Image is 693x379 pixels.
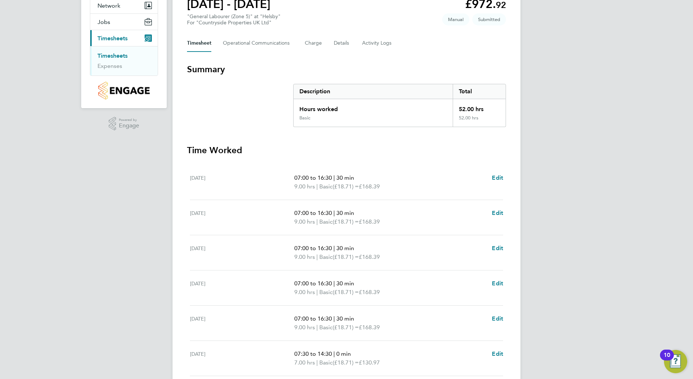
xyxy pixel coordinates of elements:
span: 9.00 hrs [294,253,315,260]
span: (£18.71) = [333,324,359,331]
span: 07:00 to 16:30 [294,174,332,181]
span: £168.39 [359,218,380,225]
span: 07:00 to 16:30 [294,280,332,287]
button: Charge [305,34,322,52]
span: 30 min [336,315,354,322]
button: Timesheets [90,30,158,46]
span: Basic [319,217,333,226]
span: (£18.71) = [333,359,359,366]
a: Edit [492,174,503,182]
span: 30 min [336,209,354,216]
span: Edit [492,315,503,322]
span: Edit [492,209,503,216]
div: 10 [664,355,670,364]
span: (£18.71) = [333,253,359,260]
span: Timesheets [97,35,128,42]
span: 7.00 hrs [294,359,315,366]
div: For "Countryside Properties UK Ltd" [187,20,281,26]
a: Edit [492,314,503,323]
span: 30 min [336,245,354,252]
span: | [316,218,318,225]
span: Jobs [97,19,110,25]
span: Engage [119,123,139,129]
div: Hours worked [294,99,453,115]
span: | [333,315,335,322]
span: Edit [492,350,503,357]
h3: Time Worked [187,144,506,156]
span: Basic [319,288,333,297]
span: Basic [319,182,333,191]
div: Description [294,84,453,99]
span: 07:30 to 14:30 [294,350,332,357]
div: [DATE] [190,314,294,332]
span: Network [97,2,120,9]
h3: Summary [187,64,506,75]
span: Edit [492,245,503,252]
div: Summary [293,84,506,127]
span: £168.39 [359,183,380,190]
div: 52.00 hrs [453,115,506,127]
span: 9.00 hrs [294,324,315,331]
div: Total [453,84,506,99]
a: Edit [492,209,503,217]
span: | [333,350,335,357]
button: Jobs [90,14,158,30]
a: Edit [492,350,503,358]
span: Basic [319,323,333,332]
span: Basic [319,358,333,367]
img: countryside-properties-logo-retina.png [98,82,149,99]
span: 07:00 to 16:30 [294,245,332,252]
span: £168.39 [359,289,380,296]
span: Powered by [119,117,139,123]
span: | [333,245,335,252]
div: [DATE] [190,244,294,261]
span: Edit [492,174,503,181]
button: Activity Logs [362,34,393,52]
span: 0 min [336,350,351,357]
span: | [333,174,335,181]
span: | [316,324,318,331]
span: £168.39 [359,253,380,260]
div: [DATE] [190,209,294,226]
span: 07:00 to 16:30 [294,209,332,216]
div: [DATE] [190,174,294,191]
a: Powered byEngage [109,117,140,131]
div: 52.00 hrs [453,99,506,115]
span: | [316,253,318,260]
span: (£18.71) = [333,218,359,225]
div: Timesheets [90,46,158,76]
div: [DATE] [190,279,294,297]
span: 9.00 hrs [294,218,315,225]
span: (£18.71) = [333,183,359,190]
div: "General Labourer (Zone 5)" at "Helsby" [187,13,281,26]
span: £168.39 [359,324,380,331]
span: Basic [319,253,333,261]
span: 07:00 to 16:30 [294,315,332,322]
span: | [333,280,335,287]
div: [DATE] [190,350,294,367]
span: 30 min [336,174,354,181]
a: Edit [492,244,503,253]
span: 9.00 hrs [294,289,315,296]
span: This timesheet is Submitted. [472,13,506,25]
button: Timesheet [187,34,211,52]
span: 9.00 hrs [294,183,315,190]
span: Edit [492,280,503,287]
span: £130.97 [359,359,380,366]
a: Go to home page [90,82,158,99]
div: Basic [299,115,310,121]
a: Edit [492,279,503,288]
a: Timesheets [97,52,128,59]
span: | [316,359,318,366]
span: | [316,183,318,190]
span: (£18.71) = [333,289,359,296]
span: This timesheet was manually created. [442,13,469,25]
button: Operational Communications [223,34,293,52]
span: | [333,209,335,216]
span: | [316,289,318,296]
span: 30 min [336,280,354,287]
button: Details [334,34,350,52]
a: Expenses [97,62,122,69]
button: Open Resource Center, 10 new notifications [664,350,687,373]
